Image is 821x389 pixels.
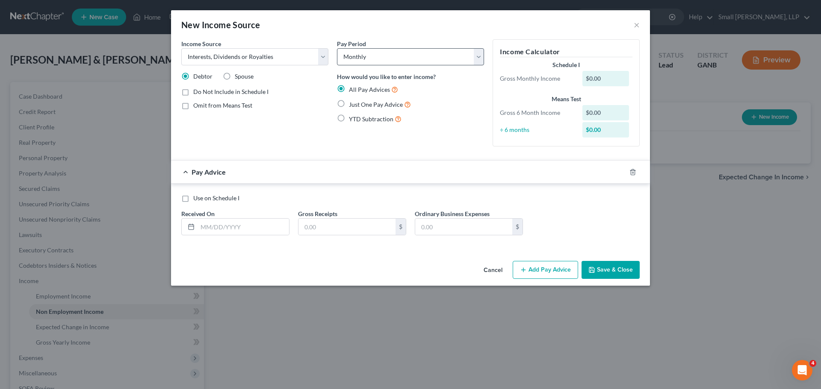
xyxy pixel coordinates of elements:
[500,95,632,103] div: Means Test
[415,209,490,218] label: Ordinary Business Expenses
[809,360,816,367] span: 4
[193,194,239,202] span: Use on Schedule I
[496,74,578,83] div: Gross Monthly Income
[198,219,289,235] input: MM/DD/YYYY
[496,126,578,134] div: ÷ 6 months
[513,261,578,279] button: Add Pay Advice
[192,168,226,176] span: Pay Advice
[193,73,213,80] span: Debtor
[349,101,403,108] span: Just One Pay Advice
[193,102,252,109] span: Omit from Means Test
[337,39,366,48] label: Pay Period
[582,71,629,86] div: $0.00
[298,209,337,218] label: Gross Receipts
[500,61,632,69] div: Schedule I
[582,122,629,137] div: $0.00
[634,20,640,30] button: ×
[477,262,509,279] button: Cancel
[496,108,578,117] div: Gross 6 Month Income
[181,40,221,47] span: Income Source
[512,219,523,235] div: $
[500,47,632,57] h5: Income Calculator
[193,88,269,95] span: Do Not Include in Schedule I
[582,261,640,279] button: Save & Close
[349,86,390,93] span: All Pay Advices
[235,73,254,80] span: Spouse
[298,219,396,235] input: 0.00
[396,219,406,235] div: $
[349,115,393,123] span: YTD Subtraction
[792,360,812,380] iframe: Intercom live chat
[582,105,629,120] div: $0.00
[415,219,512,235] input: 0.00
[181,210,215,217] span: Received On
[181,19,260,31] div: New Income Source
[337,72,436,81] label: How would you like to enter income?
